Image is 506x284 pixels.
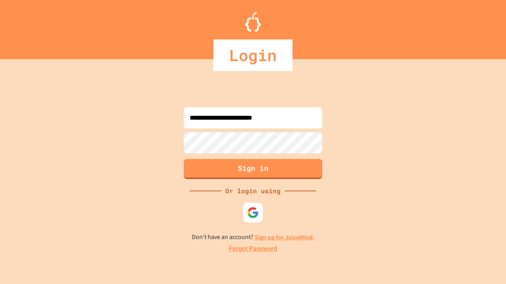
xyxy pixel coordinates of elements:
div: Login [213,39,293,71]
div: Or login using [221,186,285,196]
a: Forgot Password [229,244,277,254]
a: Sign up for JuiceMind. [255,233,315,241]
button: Sign in [184,159,322,179]
img: Logo.svg [245,12,261,32]
iframe: chat widget [440,218,498,252]
img: google-icon.svg [247,207,259,219]
p: Don't have an account? [192,232,315,242]
iframe: chat widget [473,252,498,276]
